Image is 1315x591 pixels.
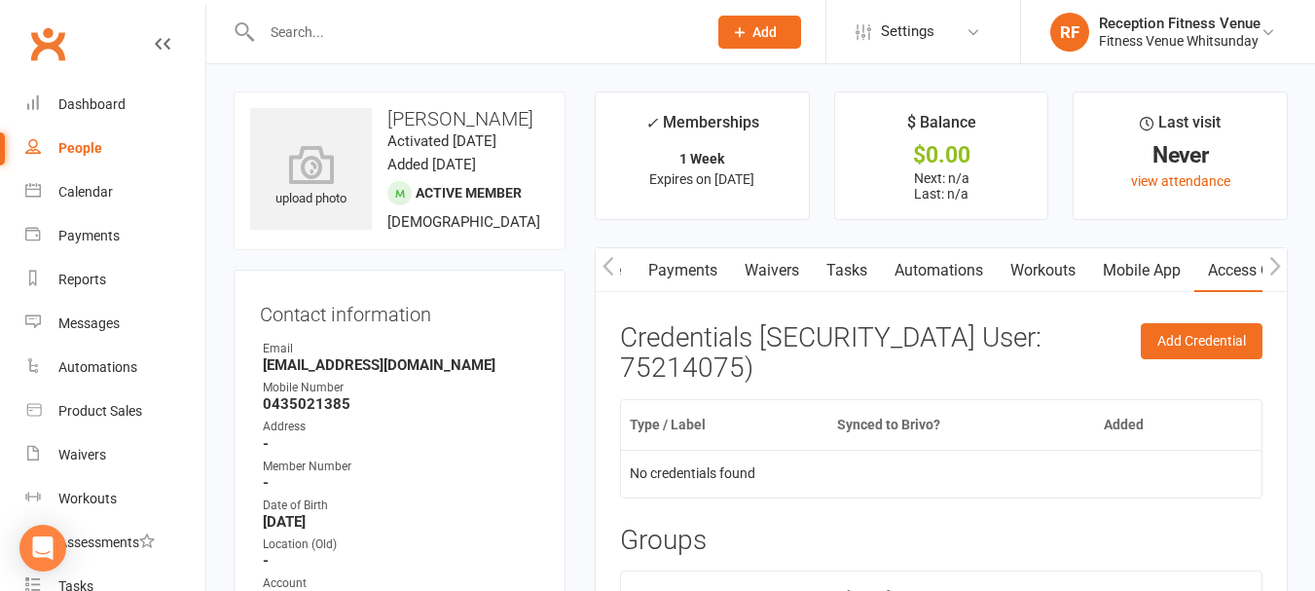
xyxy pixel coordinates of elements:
[250,108,549,129] h3: [PERSON_NAME]
[58,184,113,200] div: Calendar
[25,214,205,258] a: Payments
[620,323,1262,384] h3: Credentials [SECURITY_DATA] User: 75214075)
[853,170,1031,202] p: Next: n/a Last: n/a
[250,145,372,209] div: upload photo
[1050,13,1089,52] div: RF
[1089,248,1194,293] a: Mobile App
[1141,323,1262,358] button: Add Credential
[387,132,496,150] time: Activated [DATE]
[263,395,539,413] strong: 0435021385
[58,403,142,419] div: Product Sales
[1131,173,1230,189] a: view attendance
[752,24,777,40] span: Add
[263,435,539,453] strong: -
[263,497,539,515] div: Date of Birth
[260,296,539,325] h3: Contact information
[58,491,117,506] div: Workouts
[649,171,754,187] span: Expires on [DATE]
[621,400,828,450] th: Type / Label
[813,248,881,293] a: Tasks
[25,433,205,477] a: Waivers
[263,418,539,436] div: Address
[25,83,205,127] a: Dashboard
[645,110,759,146] div: Memberships
[58,228,120,243] div: Payments
[256,18,693,46] input: Search...
[416,185,522,201] span: Active member
[263,340,539,358] div: Email
[58,140,102,156] div: People
[25,170,205,214] a: Calendar
[387,156,476,173] time: Added [DATE]
[1099,15,1260,32] div: Reception Fitness Venue
[1091,145,1269,166] div: Never
[620,526,1262,556] h3: Groups
[718,16,801,49] button: Add
[997,248,1089,293] a: Workouts
[58,315,120,331] div: Messages
[25,258,205,302] a: Reports
[25,127,205,170] a: People
[23,19,72,68] a: Clubworx
[907,110,976,145] div: $ Balance
[263,474,539,492] strong: -
[881,10,934,54] span: Settings
[58,447,106,462] div: Waivers
[19,525,66,572] div: Open Intercom Messenger
[25,346,205,389] a: Automations
[731,248,813,293] a: Waivers
[621,450,1261,497] td: No credentials found
[263,513,539,531] strong: [DATE]
[263,536,539,554] div: Location (Old)
[25,302,205,346] a: Messages
[1099,32,1260,50] div: Fitness Venue Whitsunday
[387,213,540,231] span: [DEMOGRAPHIC_DATA]
[1140,110,1221,145] div: Last visit
[58,359,137,375] div: Automations
[263,458,539,476] div: Member Number
[263,379,539,397] div: Mobile Number
[25,389,205,433] a: Product Sales
[853,145,1031,166] div: $0.00
[645,114,658,132] i: ✓
[25,477,205,521] a: Workouts
[263,356,539,374] strong: [EMAIL_ADDRESS][DOMAIN_NAME]
[679,151,724,166] strong: 1 Week
[25,521,205,565] a: Assessments
[635,248,731,293] a: Payments
[828,400,1096,450] th: Synced to Brivo?
[58,272,106,287] div: Reports
[58,96,126,112] div: Dashboard
[263,552,539,570] strong: -
[881,248,997,293] a: Automations
[58,535,155,550] div: Assessments
[1095,400,1223,450] th: Added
